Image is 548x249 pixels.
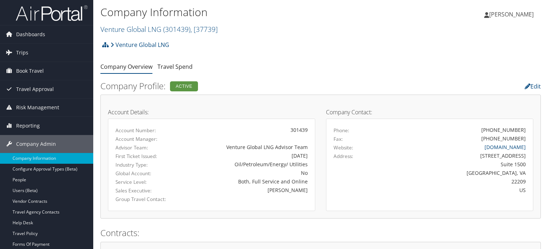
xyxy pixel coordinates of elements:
[115,178,173,186] label: Service Level:
[190,24,218,34] span: , [ 37739 ]
[115,144,173,151] label: Advisor Team:
[183,126,308,134] div: 301439
[115,153,173,160] label: First Ticket Issued:
[326,109,533,115] h4: Company Contact:
[183,169,308,177] div: No
[334,127,349,134] label: Phone:
[16,44,28,62] span: Trips
[100,227,541,239] h2: Contracts:
[481,126,526,134] div: [PHONE_NUMBER]
[163,24,190,34] span: ( 301439 )
[384,186,526,194] div: US
[334,153,353,160] label: Address:
[100,5,394,20] h1: Company Information
[100,80,391,92] h2: Company Profile:
[16,80,54,98] span: Travel Approval
[481,135,526,142] div: [PHONE_NUMBER]
[334,144,353,151] label: Website:
[16,62,44,80] span: Book Travel
[183,152,308,159] div: [DATE]
[16,117,40,135] span: Reporting
[16,135,56,153] span: Company Admin
[183,186,308,194] div: [PERSON_NAME]
[115,196,173,203] label: Group Travel Contact:
[183,143,308,151] div: Venture Global LNG Advisor Team
[115,161,173,168] label: Industry Type:
[485,144,526,150] a: [DOMAIN_NAME]
[183,178,308,185] div: Both, Full Service and Online
[489,10,534,18] span: [PERSON_NAME]
[16,5,88,21] img: airportal-logo.png
[384,161,526,168] div: Suite 1500
[170,81,198,91] div: Active
[115,135,173,143] label: Account Manager:
[157,63,193,71] a: Travel Spend
[16,99,59,116] span: Risk Management
[100,24,218,34] a: Venture Global LNG
[484,4,541,25] a: [PERSON_NAME]
[115,187,173,194] label: Sales Executive:
[16,25,45,43] span: Dashboards
[108,109,315,115] h4: Account Details:
[110,38,169,52] a: Venture Global LNG
[384,152,526,159] div: [STREET_ADDRESS]
[100,63,152,71] a: Company Overview
[334,135,343,143] label: Fax:
[183,161,308,168] div: Oil/Petroleum/Energy/ Utilities
[384,178,526,185] div: 22209
[384,169,526,177] div: [GEOGRAPHIC_DATA], VA
[115,170,173,177] label: Global Account:
[525,82,541,90] a: Edit
[115,127,173,134] label: Account Number:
